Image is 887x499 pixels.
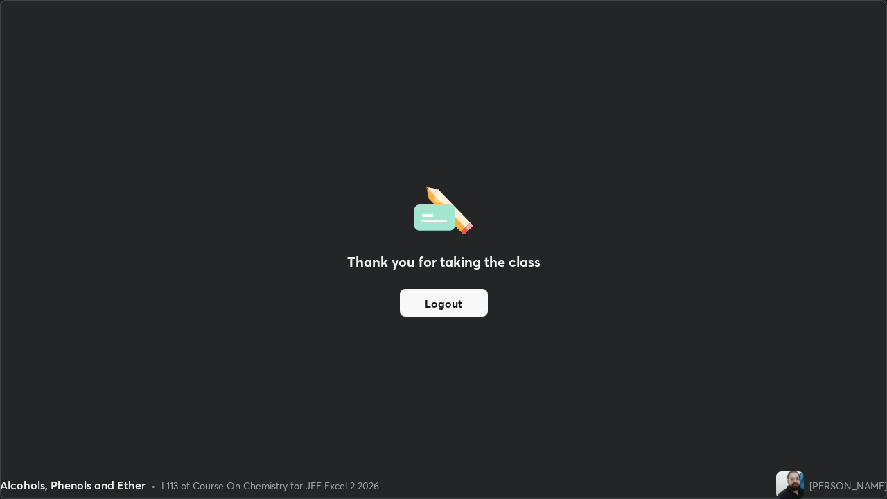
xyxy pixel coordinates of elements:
[161,478,379,493] div: L113 of Course On Chemistry for JEE Excel 2 2026
[414,182,473,235] img: offlineFeedback.1438e8b3.svg
[809,478,887,493] div: [PERSON_NAME]
[151,478,156,493] div: •
[776,471,804,499] img: 43ce2ccaa3f94e769f93b6c8490396b9.jpg
[347,252,541,272] h2: Thank you for taking the class
[400,289,488,317] button: Logout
